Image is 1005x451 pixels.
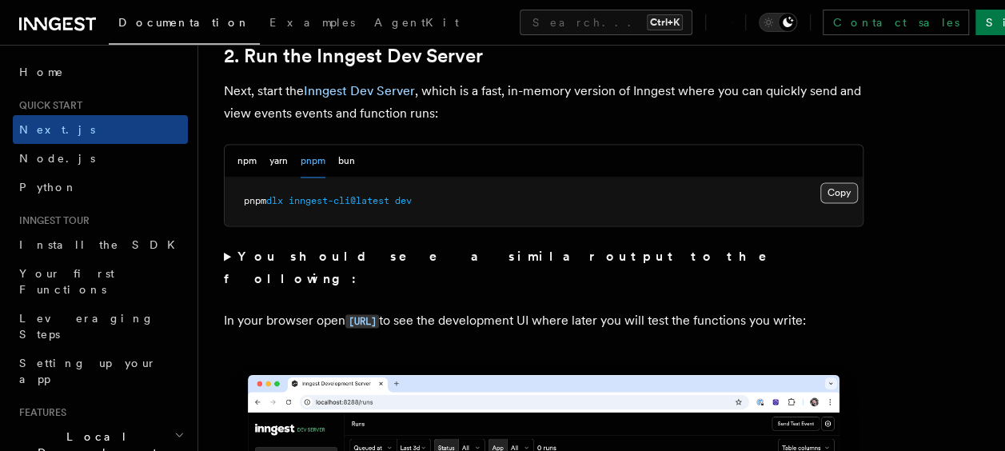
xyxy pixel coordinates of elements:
a: Leveraging Steps [13,304,188,349]
span: Documentation [118,16,250,29]
button: pnpm [301,145,325,178]
p: In your browser open to see the development UI where later you will test the functions you write: [224,309,863,333]
button: Search...Ctrl+K [520,10,692,35]
a: Examples [260,5,365,43]
a: 2. Run the Inngest Dev Server [224,45,483,67]
button: npm [237,145,257,178]
a: Next.js [13,115,188,144]
span: Leveraging Steps [19,312,154,341]
span: Features [13,406,66,419]
span: inngest-cli@latest [289,195,389,206]
span: Inngest tour [13,214,90,227]
button: Toggle dark mode [759,13,797,32]
a: Install the SDK [13,230,188,259]
button: bun [338,145,355,178]
span: dlx [266,195,283,206]
a: Contact sales [823,10,969,35]
p: Next, start the , which is a fast, in-memory version of Inngest where you can quickly send and vi... [224,80,863,125]
a: Your first Functions [13,259,188,304]
span: Your first Functions [19,267,114,296]
code: [URL] [345,314,379,328]
span: AgentKit [374,16,459,29]
kbd: Ctrl+K [647,14,683,30]
a: Inngest Dev Server [304,83,415,98]
summary: You should see a similar output to the following: [224,245,863,290]
a: Node.js [13,144,188,173]
button: yarn [269,145,288,178]
span: Examples [269,16,355,29]
span: Node.js [19,152,95,165]
span: Quick start [13,99,82,112]
a: AgentKit [365,5,469,43]
a: Setting up your app [13,349,188,393]
span: Next.js [19,123,95,136]
span: Setting up your app [19,357,157,385]
span: Install the SDK [19,238,185,251]
a: [URL] [345,313,379,328]
a: Python [13,173,188,202]
span: pnpm [244,195,266,206]
span: Python [19,181,78,194]
span: Home [19,64,64,80]
strong: You should see a similar output to the following: [224,249,789,286]
span: dev [395,195,412,206]
a: Documentation [109,5,260,45]
a: Home [13,58,188,86]
button: Copy [820,182,858,203]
